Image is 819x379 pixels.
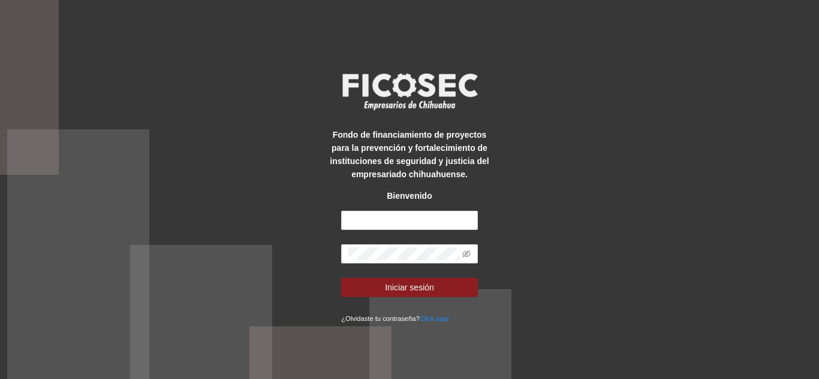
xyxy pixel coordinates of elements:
a: Click aqui [420,315,449,322]
small: ¿Olvidaste tu contraseña? [341,315,448,322]
span: eye-invisible [462,250,471,258]
button: Iniciar sesión [341,278,478,297]
img: logo [335,69,484,114]
span: Iniciar sesión [385,281,434,294]
strong: Bienvenido [387,191,432,201]
strong: Fondo de financiamiento de proyectos para la prevención y fortalecimiento de instituciones de seg... [330,130,489,179]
